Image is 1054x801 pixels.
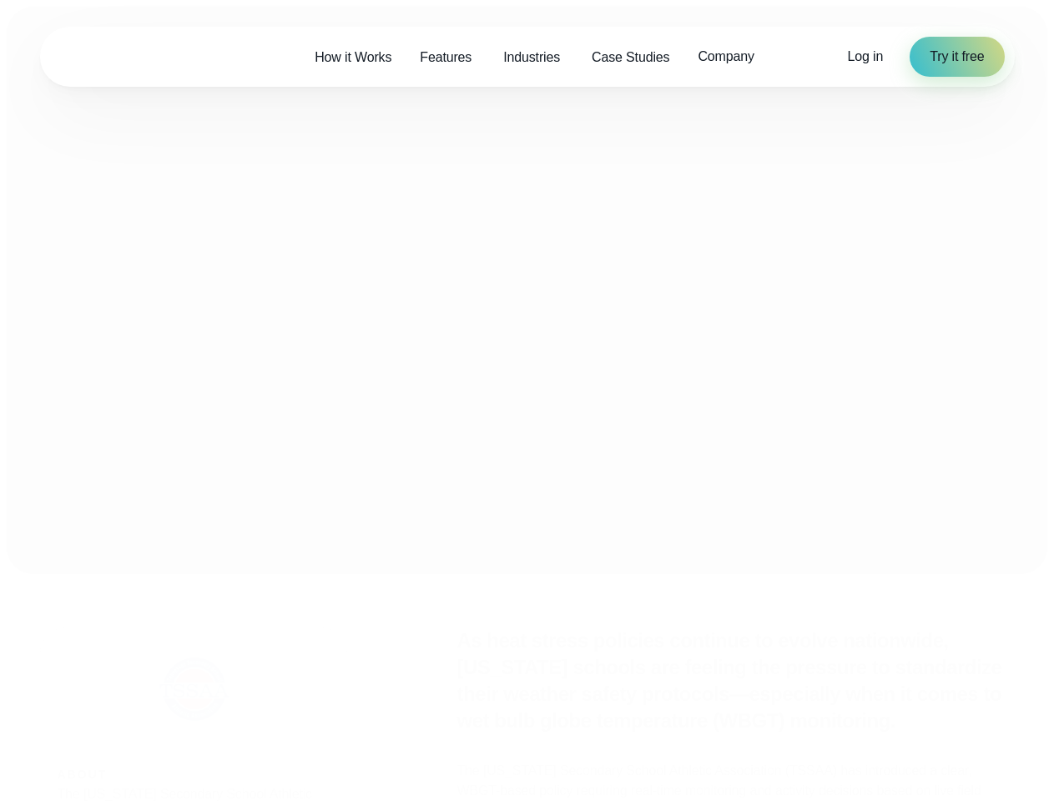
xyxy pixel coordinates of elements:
[300,40,406,74] a: How it Works
[577,40,683,74] a: Case Studies
[848,47,884,67] a: Log in
[503,48,560,68] span: Industries
[910,37,1004,77] a: Try it free
[930,47,984,67] span: Try it free
[698,47,754,67] span: Company
[848,49,884,63] span: Log in
[315,48,391,68] span: How it Works
[420,48,472,68] span: Features
[592,48,669,68] span: Case Studies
